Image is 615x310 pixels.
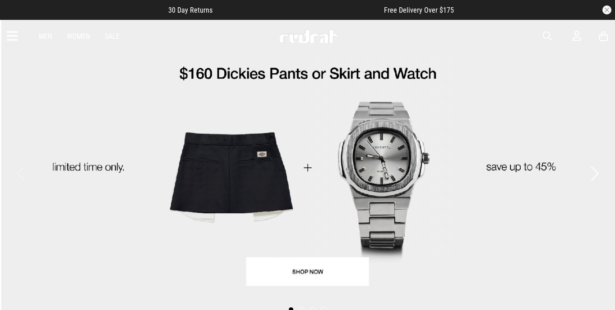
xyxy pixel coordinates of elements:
img: Redrat logo [279,29,338,43]
span: 30 Day Returns [168,6,213,14]
button: Previous slide [14,164,27,183]
iframe: Customer reviews powered by Trustpilot [231,5,366,14]
a: Sale [105,32,120,41]
button: Next slide [588,164,601,183]
span: Free Delivery Over $175 [384,6,454,14]
a: Women [67,32,90,41]
a: Men [39,32,52,41]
